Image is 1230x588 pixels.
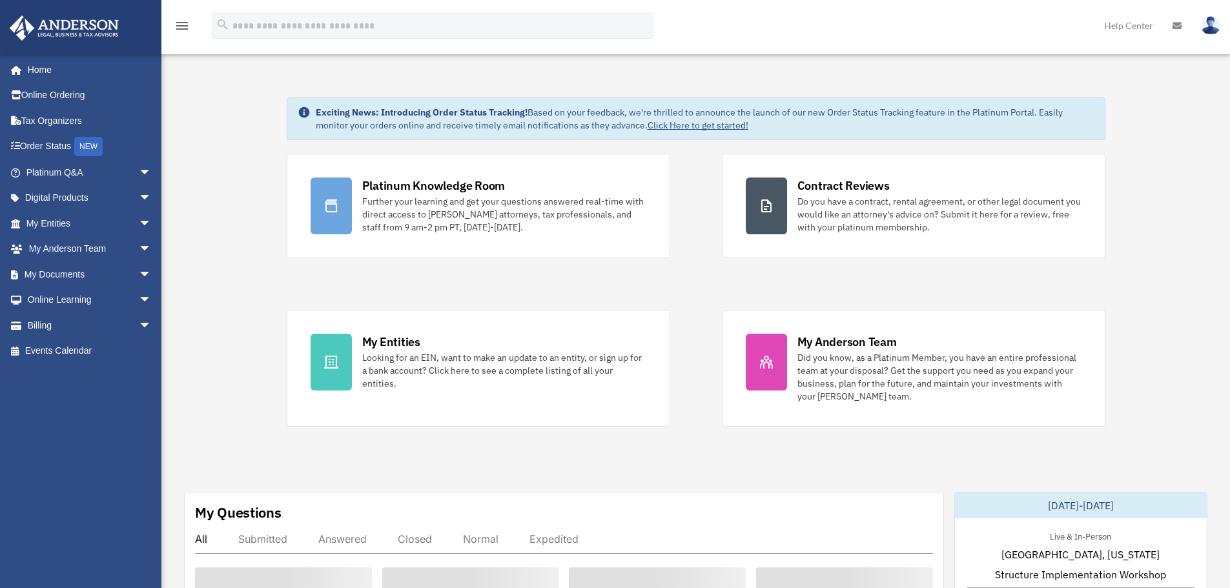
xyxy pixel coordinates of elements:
a: Tax Organizers [9,108,171,134]
a: My Entities Looking for an EIN, want to make an update to an entity, or sign up for a bank accoun... [287,310,670,427]
a: Platinum Knowledge Room Further your learning and get your questions answered real-time with dire... [287,154,670,258]
span: arrow_drop_down [139,210,165,237]
span: arrow_drop_down [139,185,165,212]
a: Contract Reviews Do you have a contract, rental agreement, or other legal document you would like... [722,154,1105,258]
div: NEW [74,137,103,156]
div: [DATE]-[DATE] [955,492,1207,518]
span: arrow_drop_down [139,312,165,339]
a: My Documentsarrow_drop_down [9,261,171,287]
span: arrow_drop_down [139,261,165,288]
a: Platinum Q&Aarrow_drop_down [9,159,171,185]
span: arrow_drop_down [139,159,165,186]
span: Structure Implementation Workshop [995,567,1166,582]
a: My Anderson Team Did you know, as a Platinum Member, you have an entire professional team at your... [722,310,1105,427]
a: Click Here to get started! [648,119,748,131]
div: Closed [398,532,432,545]
div: Expedited [529,532,579,545]
div: Looking for an EIN, want to make an update to an entity, or sign up for a bank account? Click her... [362,351,646,390]
i: menu [174,18,190,34]
div: Normal [463,532,498,545]
a: Order StatusNEW [9,134,171,160]
div: Live & In-Person [1040,529,1122,542]
a: My Anderson Teamarrow_drop_down [9,236,171,262]
div: Did you know, as a Platinum Member, you have an entire professional team at your disposal? Get th... [797,351,1081,403]
a: My Entitiesarrow_drop_down [9,210,171,236]
div: Platinum Knowledge Room [362,177,506,194]
div: Answered [318,532,367,545]
a: Events Calendar [9,338,171,364]
img: User Pic [1201,16,1220,35]
div: Contract Reviews [797,177,890,194]
strong: Exciting News: Introducing Order Status Tracking! [316,106,528,118]
div: My Entities [362,334,420,350]
a: menu [174,23,190,34]
div: My Questions [195,503,282,522]
span: arrow_drop_down [139,287,165,314]
a: Home [9,57,165,83]
div: My Anderson Team [797,334,897,350]
div: Further your learning and get your questions answered real-time with direct access to [PERSON_NAM... [362,195,646,234]
a: Billingarrow_drop_down [9,312,171,338]
span: [GEOGRAPHIC_DATA], [US_STATE] [1001,547,1160,562]
img: Anderson Advisors Platinum Portal [6,15,123,41]
span: arrow_drop_down [139,236,165,263]
div: All [195,532,207,545]
a: Digital Productsarrow_drop_down [9,185,171,211]
div: Based on your feedback, we're thrilled to announce the launch of our new Order Status Tracking fe... [316,106,1094,132]
a: Online Ordering [9,83,171,108]
i: search [216,17,230,32]
div: Do you have a contract, rental agreement, or other legal document you would like an attorney's ad... [797,195,1081,234]
a: Online Learningarrow_drop_down [9,287,171,313]
div: Submitted [238,532,287,545]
